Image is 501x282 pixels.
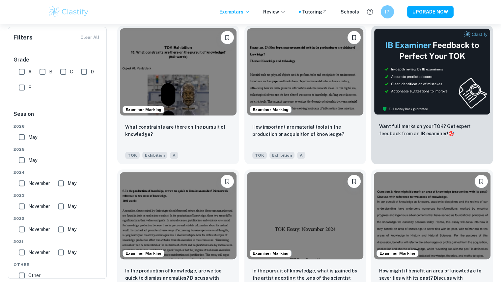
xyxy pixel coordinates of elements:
[91,68,94,75] span: D
[374,172,490,259] img: TOK Essay example thumbnail: How might it benefit an area of knowledg
[28,134,37,141] span: May
[250,107,291,113] span: Examiner Marking
[252,123,358,138] p: How important are material tools in the production or acquisition of knowledge?
[348,175,361,188] button: Bookmark
[120,28,237,115] img: TOK Exhibition example thumbnail: What constraints are there on the pursui
[252,152,267,159] span: TOK
[364,6,376,17] button: Help and Feedback
[48,5,90,18] img: Clastify logo
[123,107,164,113] span: Examiner Marking
[475,175,488,188] button: Bookmark
[28,68,32,75] span: A
[14,192,102,198] span: 2023
[68,180,76,187] span: May
[125,152,140,159] span: TOK
[244,26,366,164] a: Examiner MarkingBookmarkHow important are material tools in the production or acquisition of know...
[28,226,50,233] span: November
[381,5,394,18] button: IP
[68,249,76,256] span: May
[14,216,102,221] span: 2022
[348,31,361,44] button: Bookmark
[28,157,37,164] span: May
[28,272,41,279] span: Other
[407,6,454,18] button: UPGRADE NOW
[14,33,33,42] h6: Filters
[14,110,102,123] h6: Session
[14,262,102,268] span: Other
[263,8,286,15] p: Review
[383,8,391,15] h6: IP
[247,172,364,259] img: TOK Essay example thumbnail: In the pursuit of knowledge, what is gai
[221,175,234,188] button: Bookmark
[14,56,102,64] h6: Grade
[28,203,50,210] span: November
[170,152,178,159] span: A
[297,152,305,159] span: A
[221,31,234,44] button: Bookmark
[28,249,50,256] span: November
[125,123,231,138] p: What constraints are there on the pursuit of knowledge?
[302,8,327,15] a: Tutoring
[28,180,50,187] span: November
[371,26,493,164] a: ThumbnailWant full marks on yourTOK? Get expert feedback from an IB examiner!
[14,239,102,244] span: 2021
[219,8,250,15] p: Exemplars
[142,152,167,159] span: Exhibition
[68,226,76,233] span: May
[120,172,237,259] img: TOK Essay example thumbnail: In the production of knowledge, are we t
[49,68,52,75] span: B
[70,68,73,75] span: C
[269,152,294,159] span: Exhibition
[68,203,76,210] span: May
[379,123,485,137] p: Want full marks on your TOK ? Get expert feedback from an IB examiner!
[117,26,239,164] a: Examiner MarkingBookmarkWhat constraints are there on the pursuit of knowledge?TOKExhibitionA
[14,169,102,175] span: 2024
[28,84,31,91] span: E
[341,8,359,15] a: Schools
[14,146,102,152] span: 2025
[247,28,364,115] img: TOK Exhibition example thumbnail: How important are material tools in the
[374,28,490,115] img: Thumbnail
[250,250,291,256] span: Examiner Marking
[123,250,164,256] span: Examiner Marking
[14,123,102,129] span: 2026
[377,250,418,256] span: Examiner Marking
[448,131,454,136] span: 🎯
